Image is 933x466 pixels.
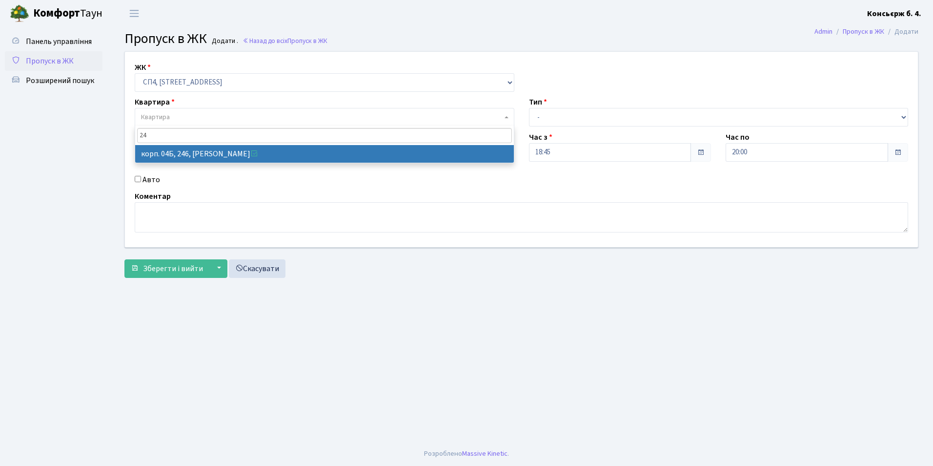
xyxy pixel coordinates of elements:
label: Квартира [135,96,175,108]
li: Додати [884,26,918,37]
label: Тип [529,96,547,108]
button: Зберегти і вийти [124,259,209,278]
span: Таун [33,5,102,22]
label: Час з [529,131,552,143]
span: Квартира [141,112,170,122]
span: Пропуск в ЖК [287,36,327,45]
nav: breadcrumb [800,21,933,42]
a: Консьєрж б. 4. [867,8,921,20]
small: Додати . [210,37,238,45]
label: Коментар [135,191,171,202]
button: Переключити навігацію [122,5,146,21]
span: Пропуск в ЖК [124,29,207,48]
span: Розширений пошук [26,75,94,86]
a: Розширений пошук [5,71,102,90]
span: Пропуск в ЖК [26,56,74,66]
b: Консьєрж б. 4. [867,8,921,19]
a: Панель управління [5,32,102,51]
div: Розроблено . [424,448,509,459]
a: Пропуск в ЖК [843,26,884,37]
a: Massive Kinetic [462,448,507,459]
b: Комфорт [33,5,80,21]
label: Авто [142,174,160,186]
a: Назад до всіхПропуск в ЖК [243,36,327,45]
label: Час по [726,131,750,143]
span: Панель управління [26,36,92,47]
a: Скасувати [229,259,285,278]
a: Admin [814,26,832,37]
img: logo.png [10,4,29,23]
a: Пропуск в ЖК [5,51,102,71]
span: Зберегти і вийти [143,263,203,274]
label: ЖК [135,62,151,73]
li: корп. 04Б, 246, [PERSON_NAME] [135,145,514,163]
